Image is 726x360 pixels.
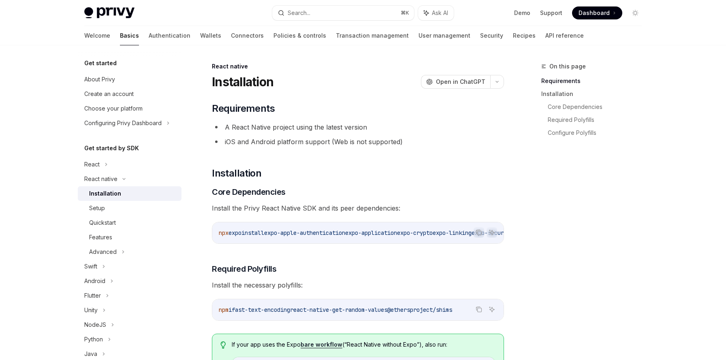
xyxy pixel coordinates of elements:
[436,78,485,86] span: Open in ChatGPT
[84,26,110,45] a: Welcome
[345,229,397,236] span: expo-application
[272,6,414,20] button: Search...⌘K
[78,215,181,230] a: Quickstart
[387,306,452,313] span: @ethersproject/shims
[220,341,226,349] svg: Tip
[513,26,536,45] a: Recipes
[480,26,503,45] a: Security
[212,62,504,70] div: React native
[629,6,642,19] button: Toggle dark mode
[397,229,433,236] span: expo-crypto
[84,291,101,300] div: Flutter
[212,263,276,275] span: Required Polyfills
[212,136,504,147] li: iOS and Android platform support (Web is not supported)
[514,9,530,17] a: Demo
[212,121,504,133] li: A React Native project using the latest version
[572,6,622,19] a: Dashboard
[474,227,484,238] button: Copy the contents from the code block
[84,104,143,113] div: Choose your platform
[548,126,648,139] a: Configure Polyfills
[579,9,610,17] span: Dashboard
[84,160,100,169] div: React
[149,26,190,45] a: Authentication
[474,304,484,315] button: Copy the contents from the code block
[241,229,264,236] span: install
[89,218,116,228] div: Quickstart
[89,232,112,242] div: Features
[228,306,232,313] span: i
[540,9,562,17] a: Support
[120,26,139,45] a: Basics
[84,320,106,330] div: NodeJS
[84,89,134,99] div: Create an account
[78,230,181,245] a: Features
[212,167,261,180] span: Installation
[288,8,310,18] div: Search...
[232,306,290,313] span: fast-text-encoding
[78,186,181,201] a: Installation
[273,26,326,45] a: Policies & controls
[84,75,115,84] div: About Privy
[212,279,504,291] span: Install the necessary polyfills:
[212,202,504,214] span: Install the Privy React Native SDK and its peer dependencies:
[84,276,105,286] div: Android
[84,349,97,359] div: Java
[84,118,162,128] div: Configuring Privy Dashboard
[78,87,181,101] a: Create an account
[231,26,264,45] a: Connectors
[219,306,228,313] span: npm
[549,62,586,71] span: On this page
[84,174,117,184] div: React native
[212,75,273,89] h1: Installation
[84,262,97,271] div: Swift
[89,203,105,213] div: Setup
[89,189,121,198] div: Installation
[301,341,342,348] a: bare workflow
[84,7,135,19] img: light logo
[336,26,409,45] a: Transaction management
[418,6,454,20] button: Ask AI
[200,26,221,45] a: Wallets
[472,229,527,236] span: expo-secure-store
[212,102,275,115] span: Requirements
[84,58,117,68] h5: Get started
[84,143,139,153] h5: Get started by SDK
[548,113,648,126] a: Required Polyfills
[78,201,181,215] a: Setup
[487,227,497,238] button: Ask AI
[487,304,497,315] button: Ask AI
[421,75,490,89] button: Open in ChatGPT
[541,87,648,100] a: Installation
[232,341,495,349] span: If your app uses the Expo (“React Native without Expo”), also run:
[433,229,472,236] span: expo-linking
[545,26,584,45] a: API reference
[548,100,648,113] a: Core Dependencies
[228,229,241,236] span: expo
[78,72,181,87] a: About Privy
[401,10,409,16] span: ⌘ K
[78,101,181,116] a: Choose your platform
[432,9,448,17] span: Ask AI
[84,334,103,344] div: Python
[219,229,228,236] span: npx
[264,229,345,236] span: expo-apple-authentication
[419,26,470,45] a: User management
[84,305,98,315] div: Unity
[541,75,648,87] a: Requirements
[89,247,117,257] div: Advanced
[212,186,286,198] span: Core Dependencies
[290,306,387,313] span: react-native-get-random-values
